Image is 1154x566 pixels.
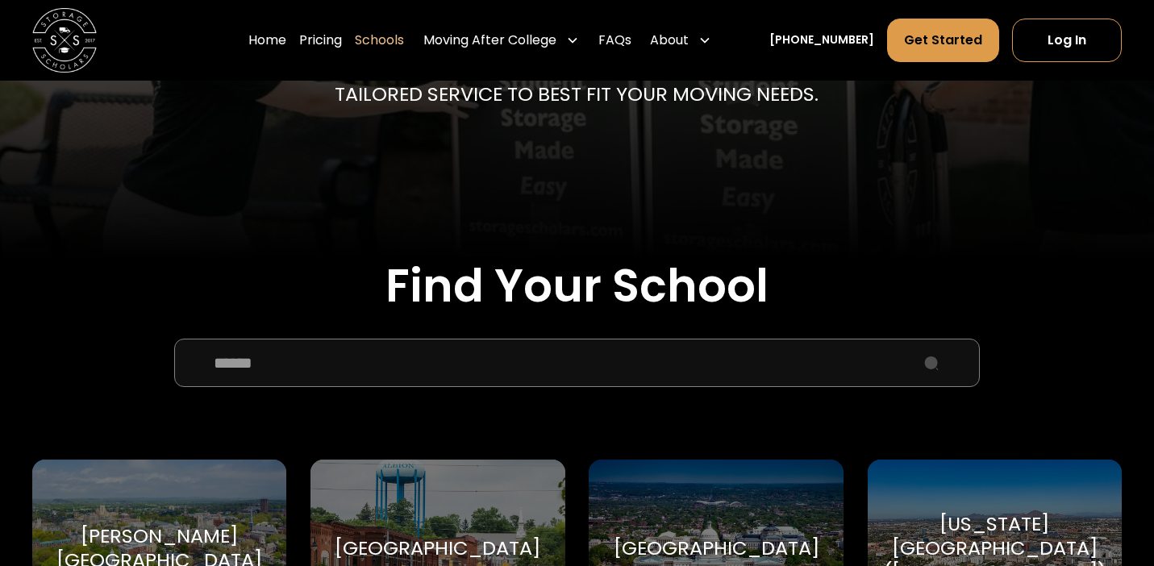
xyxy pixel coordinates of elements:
[614,536,819,560] div: [GEOGRAPHIC_DATA]
[650,31,689,50] div: About
[248,18,286,63] a: Home
[299,18,342,63] a: Pricing
[417,18,585,63] div: Moving After College
[887,19,999,62] a: Get Started
[355,18,404,63] a: Schools
[769,31,874,48] a: [PHONE_NUMBER]
[335,536,540,560] div: [GEOGRAPHIC_DATA]
[32,8,97,73] img: Storage Scholars main logo
[423,31,556,50] div: Moving After College
[32,259,1122,313] h2: Find Your School
[644,18,719,63] div: About
[1012,19,1122,62] a: Log In
[598,18,631,63] a: FAQs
